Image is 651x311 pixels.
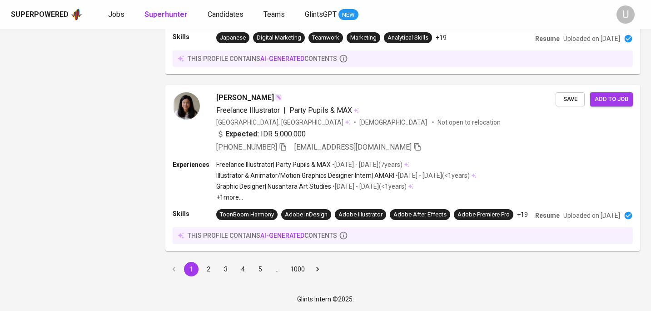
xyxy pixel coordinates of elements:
a: Teams [263,9,287,20]
div: U [616,5,635,24]
p: Resume [535,34,560,43]
img: app logo [70,8,83,21]
a: Superhunter [144,9,189,20]
span: [EMAIL_ADDRESS][DOMAIN_NAME] [294,143,412,151]
span: Party Pupils & MAX [289,106,352,115]
b: Superhunter [144,10,188,19]
div: Analytical Skills [388,34,428,42]
div: Teamwork [312,34,339,42]
button: Go to next page [310,262,325,276]
span: Teams [263,10,285,19]
span: [PERSON_NAME] [216,92,274,103]
p: Graphic Designer | Nusantara Art Studies [216,182,331,191]
span: [DEMOGRAPHIC_DATA] [359,118,428,127]
span: AI-generated [260,55,304,62]
div: Adobe InDesign [285,211,328,219]
a: Superpoweredapp logo [11,8,83,21]
span: | [283,105,286,116]
div: … [270,265,285,274]
span: [PHONE_NUMBER] [216,143,277,151]
button: Go to page 4 [236,262,250,276]
span: GlintsGPT [305,10,337,19]
p: this profile contains contents [188,231,337,240]
p: • [DATE] - [DATE] ( <1 years ) [394,171,470,180]
a: GlintsGPT NEW [305,9,358,20]
p: Experiences [173,160,216,169]
p: Freelance Illustrator | Party Pupils & MAX [216,160,331,169]
button: Go to page 1000 [288,262,308,276]
img: magic_wand.svg [275,94,282,101]
b: Expected: [225,129,259,140]
p: Resume [535,211,560,220]
p: • [DATE] - [DATE] ( 7 years ) [331,160,403,169]
p: +19 [517,210,528,219]
div: Digital Marketing [257,34,301,42]
p: Illustrator & Animator/Motion Graphics Designer Intern | AMARI [216,171,394,180]
p: this profile contains contents [188,54,337,63]
button: Go to page 5 [253,262,268,276]
div: Marketing [350,34,377,42]
div: Superpowered [11,10,69,20]
p: Skills [173,32,216,41]
span: Save [560,94,580,105]
span: NEW [338,10,358,20]
div: IDR 5.000.000 [216,129,306,140]
p: Skills [173,209,216,218]
div: [GEOGRAPHIC_DATA], [GEOGRAPHIC_DATA] [216,118,350,127]
p: Uploaded on [DATE] [563,34,620,43]
span: AI-generated [260,232,304,239]
p: +19 [436,33,447,42]
a: Jobs [108,9,126,20]
button: Go to page 2 [201,262,216,276]
span: Freelance Illustrator [216,106,280,115]
span: Jobs [108,10,124,19]
p: • [DATE] - [DATE] ( <1 years ) [331,182,407,191]
div: Adobe After Effects [393,211,447,219]
nav: pagination navigation [165,262,326,276]
div: Japanese [220,34,246,42]
p: Not open to relocation [437,118,501,127]
span: Add to job [595,94,628,105]
p: +1 more ... [216,193,477,202]
a: Candidates [208,9,245,20]
button: Save [556,92,585,106]
div: Adobe Premiere Pro [457,211,510,219]
button: page 1 [184,262,199,276]
p: Uploaded on [DATE] [563,211,620,220]
span: Candidates [208,10,244,19]
button: Go to page 3 [219,262,233,276]
div: Adobe Illustrator [338,211,383,219]
img: ebe228b2d3c4b37cebd53a504befce25.jpg [173,92,200,120]
a: [PERSON_NAME]Freelance Illustrator|Party Pupils & MAX[GEOGRAPHIC_DATA], [GEOGRAPHIC_DATA][DEMOGRA... [165,85,640,251]
div: ToonBoom Harmony [220,211,274,219]
button: Add to job [590,92,633,106]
